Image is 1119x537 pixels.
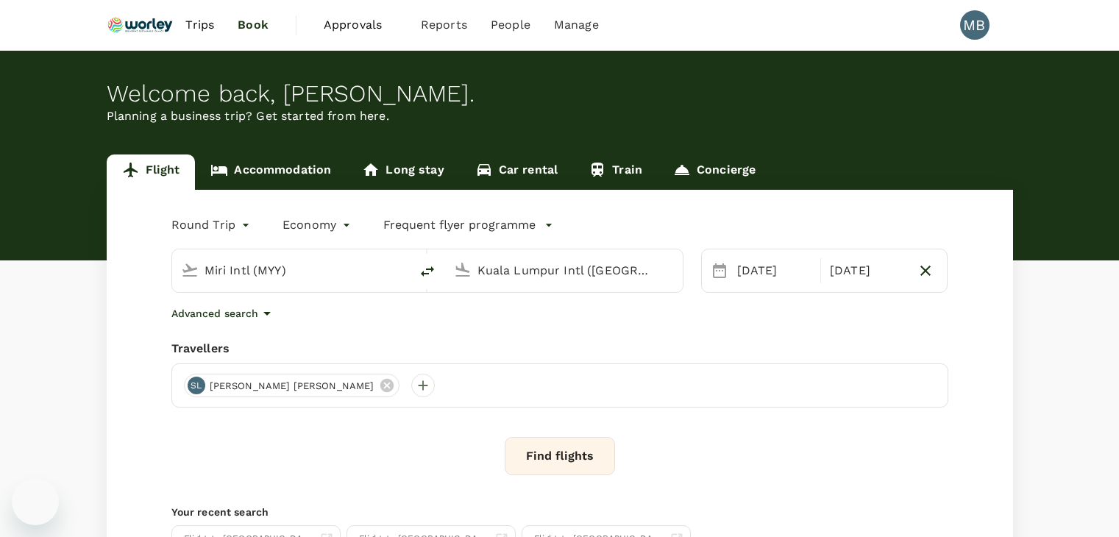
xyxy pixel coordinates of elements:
p: Your recent search [171,505,948,519]
div: Economy [283,213,354,237]
span: Trips [185,16,214,34]
button: Open [399,268,402,271]
span: Approvals [324,16,397,34]
p: Planning a business trip? Get started from here. [107,107,1013,125]
span: Book [238,16,269,34]
button: Frequent flyer programme [383,216,553,234]
p: Advanced search [171,306,258,321]
button: Open [672,268,675,271]
div: Round Trip [171,213,254,237]
a: Accommodation [195,154,347,190]
div: [DATE] [731,256,817,285]
div: SL [188,377,205,394]
a: Train [573,154,658,190]
input: Going to [477,259,652,282]
span: [PERSON_NAME] [PERSON_NAME] [201,379,383,394]
span: Reports [421,16,467,34]
a: Concierge [658,154,771,190]
button: delete [410,254,445,289]
button: Advanced search [171,305,276,322]
div: Welcome back , [PERSON_NAME] . [107,80,1013,107]
div: MB [960,10,990,40]
input: Depart from [205,259,379,282]
button: Find flights [505,437,615,475]
span: Manage [554,16,599,34]
div: SL[PERSON_NAME] [PERSON_NAME] [184,374,399,397]
iframe: Button to launch messaging window [12,478,59,525]
a: Long stay [347,154,459,190]
a: Flight [107,154,196,190]
p: Frequent flyer programme [383,216,536,234]
div: [DATE] [824,256,910,285]
span: People [491,16,530,34]
img: Ranhill Worley Sdn Bhd [107,9,174,41]
div: Travellers [171,340,948,358]
a: Car rental [460,154,574,190]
